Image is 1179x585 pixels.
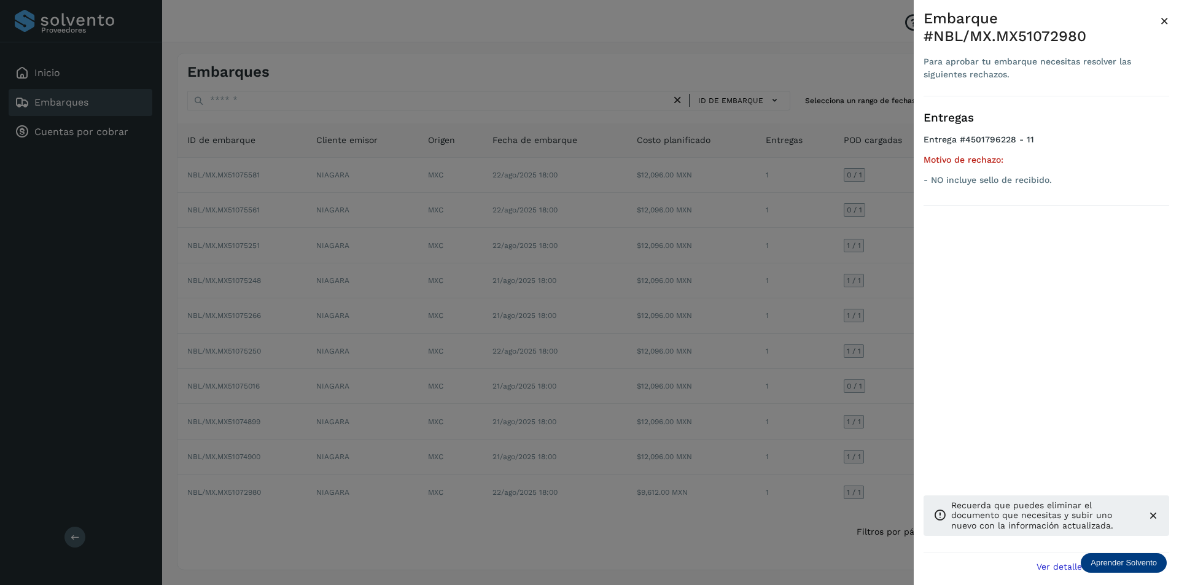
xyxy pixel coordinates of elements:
[924,134,1169,155] h4: Entrega #4501796228 - 11
[1081,553,1167,573] div: Aprender Solvento
[924,55,1160,81] div: Para aprobar tu embarque necesitas resolver las siguientes rechazos.
[924,111,1169,125] h3: Entregas
[924,175,1169,185] p: - NO incluye sello de recibido.
[924,10,1160,45] div: Embarque #NBL/MX.MX51072980
[1091,558,1157,568] p: Aprender Solvento
[1029,552,1169,580] button: Ver detalle de embarque
[924,155,1169,165] h5: Motivo de rechazo:
[1160,10,1169,32] button: Close
[951,500,1137,531] p: Recuerda que puedes eliminar el documento que necesitas y subir uno nuevo con la información actu...
[1160,12,1169,29] span: ×
[1037,562,1142,571] span: Ver detalle de embarque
